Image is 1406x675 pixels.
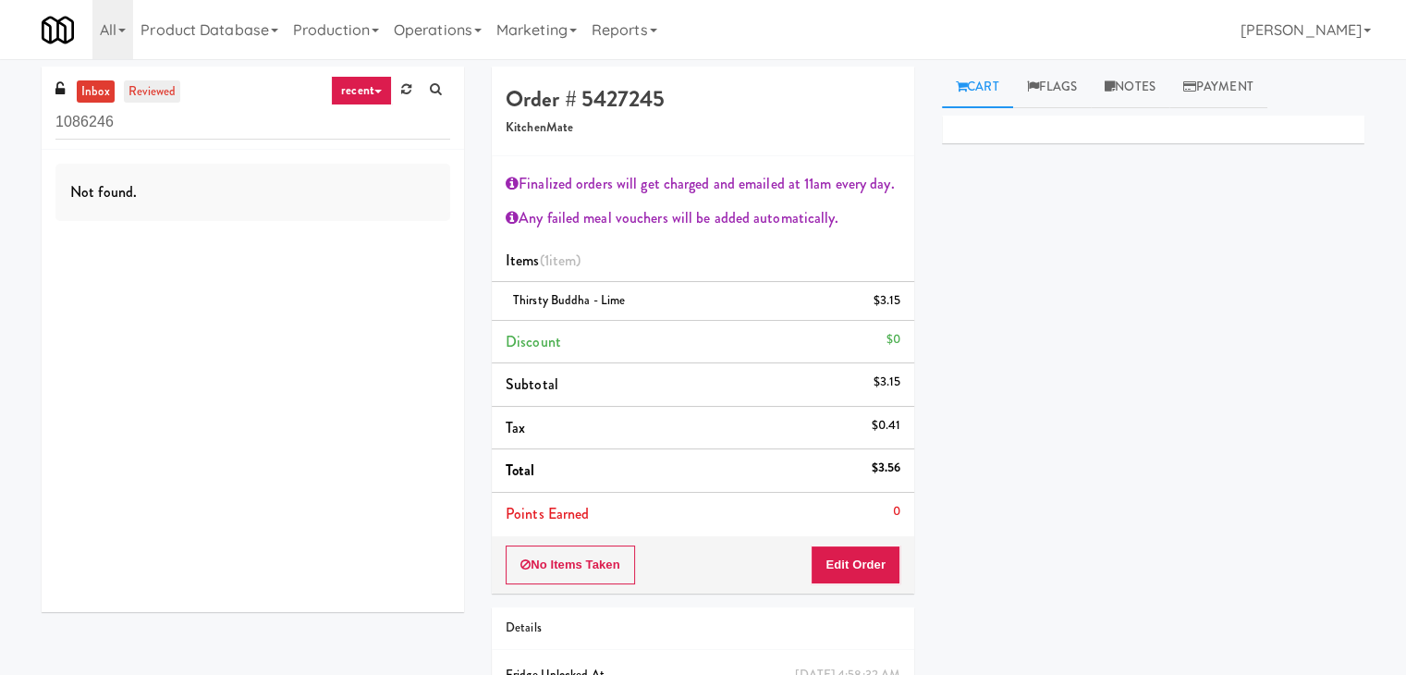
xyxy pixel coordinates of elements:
[506,87,900,111] h4: Order # 5427245
[506,417,525,438] span: Tax
[55,105,450,140] input: Search vision orders
[506,250,581,271] span: Items
[893,500,900,523] div: 0
[506,546,635,584] button: No Items Taken
[811,546,900,584] button: Edit Order
[506,204,900,232] div: Any failed meal vouchers will be added automatically.
[1013,67,1092,108] a: Flags
[331,76,392,105] a: recent
[872,414,901,437] div: $0.41
[1169,67,1267,108] a: Payment
[506,617,900,640] div: Details
[1091,67,1169,108] a: Notes
[506,170,900,198] div: Finalized orders will get charged and emailed at 11am every day.
[506,331,561,352] span: Discount
[886,328,900,351] div: $0
[872,457,901,480] div: $3.56
[506,374,558,395] span: Subtotal
[77,80,115,104] a: inbox
[874,289,901,313] div: $3.15
[942,67,1013,108] a: Cart
[540,250,581,271] span: (1 )
[874,371,901,394] div: $3.15
[124,80,181,104] a: reviewed
[549,250,576,271] ng-pluralize: item
[513,291,625,309] span: Thirsty Buddha - Lime
[42,14,74,46] img: Micromart
[506,460,535,481] span: Total
[70,181,137,202] span: Not found.
[506,121,900,135] h5: KitchenMate
[506,503,589,524] span: Points Earned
